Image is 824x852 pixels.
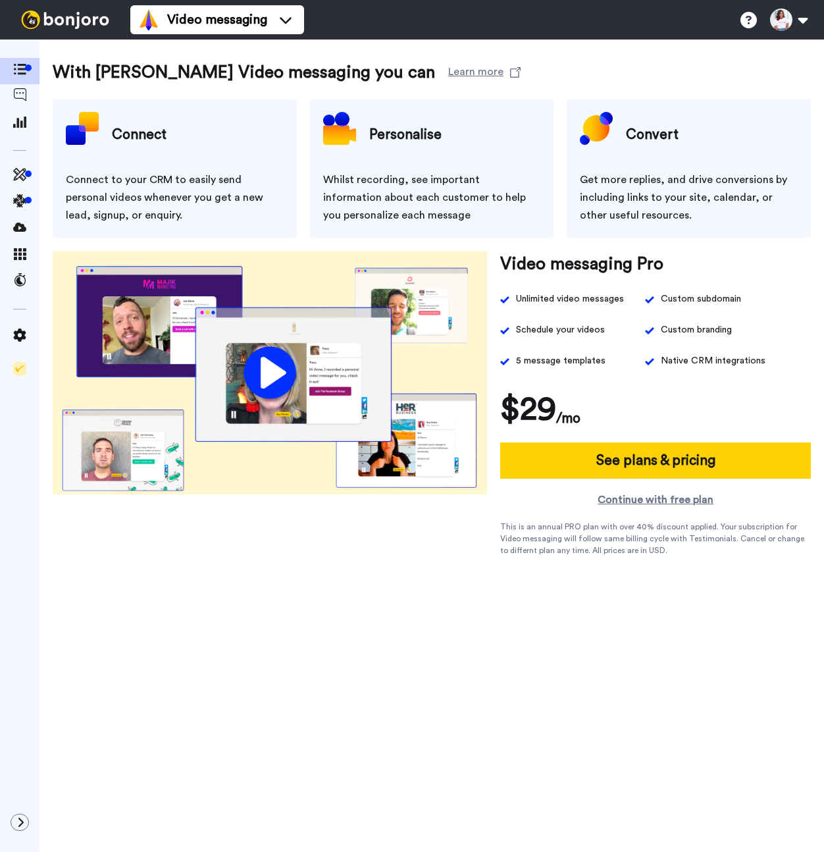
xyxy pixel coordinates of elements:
[661,321,732,339] span: Custom branding
[13,362,26,375] img: Checklist.svg
[167,11,267,29] span: Video messaging
[516,352,605,370] span: 5 message templates
[138,9,159,30] img: vm-color.svg
[500,521,811,556] div: This is an annual PRO plan with over 40% discount applied. Your subscription for Video messaging ...
[661,352,765,370] span: Native CRM integrations
[448,59,521,86] a: Learn more
[516,321,605,339] span: Schedule your videos
[661,290,741,308] div: Custom subdomain
[596,450,715,471] h4: See plans & pricing
[16,11,115,29] img: bj-logo-header-white.svg
[369,119,442,151] h4: Personalise
[500,492,811,508] a: Continue with free plan
[66,171,284,225] div: Connect to your CRM to easily send personal videos whenever you get a new lead, signup, or enquiry.
[500,251,663,277] h3: Video messaging Pro
[626,119,679,151] h4: Convert
[516,290,624,308] div: Unlimited video messages
[556,408,580,429] h4: /mo
[112,119,167,151] h4: Connect
[53,59,435,86] h3: With [PERSON_NAME] Video messaging you can
[580,171,798,225] div: Get more replies, and drive conversions by including links to your site, calendar, or other usefu...
[323,171,541,225] div: Whilst recording, see important information about each customer to help you personalize each message
[448,64,503,76] div: Learn more
[500,390,556,429] h1: $29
